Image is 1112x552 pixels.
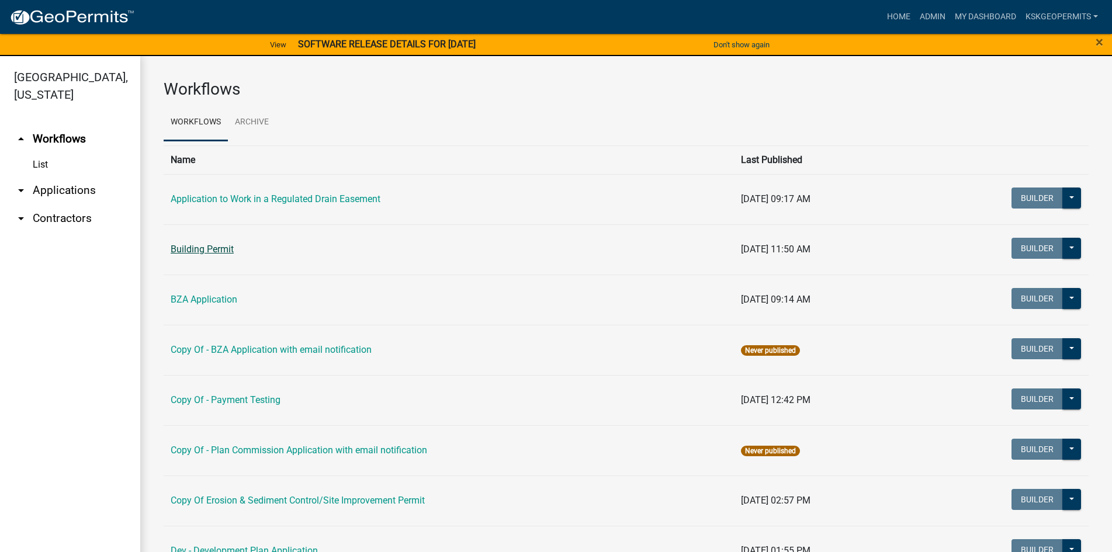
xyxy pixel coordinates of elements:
[171,495,425,506] a: Copy Of Erosion & Sediment Control/Site Improvement Permit
[171,445,427,456] a: Copy Of - Plan Commission Application with email notification
[14,132,28,146] i: arrow_drop_up
[734,145,910,174] th: Last Published
[1011,489,1063,510] button: Builder
[741,193,810,204] span: [DATE] 09:17 AM
[1011,188,1063,209] button: Builder
[171,193,380,204] a: Application to Work in a Regulated Drain Easement
[1011,338,1063,359] button: Builder
[1096,35,1103,49] button: Close
[171,294,237,305] a: BZA Application
[171,344,372,355] a: Copy Of - BZA Application with email notification
[1021,6,1103,28] a: KSKgeopermits
[164,104,228,141] a: Workflows
[741,495,810,506] span: [DATE] 02:57 PM
[298,39,476,50] strong: SOFTWARE RELEASE DETAILS FOR [DATE]
[171,394,280,405] a: Copy Of - Payment Testing
[1011,439,1063,460] button: Builder
[741,446,800,456] span: Never published
[164,79,1089,99] h3: Workflows
[741,345,800,356] span: Never published
[741,244,810,255] span: [DATE] 11:50 AM
[741,294,810,305] span: [DATE] 09:14 AM
[265,35,291,54] a: View
[171,244,234,255] a: Building Permit
[1096,34,1103,50] span: ×
[164,145,734,174] th: Name
[709,35,774,54] button: Don't show again
[1011,288,1063,309] button: Builder
[228,104,276,141] a: Archive
[1011,238,1063,259] button: Builder
[741,394,810,405] span: [DATE] 12:42 PM
[950,6,1021,28] a: My Dashboard
[14,211,28,225] i: arrow_drop_down
[915,6,950,28] a: Admin
[1011,388,1063,409] button: Builder
[882,6,915,28] a: Home
[14,183,28,197] i: arrow_drop_down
